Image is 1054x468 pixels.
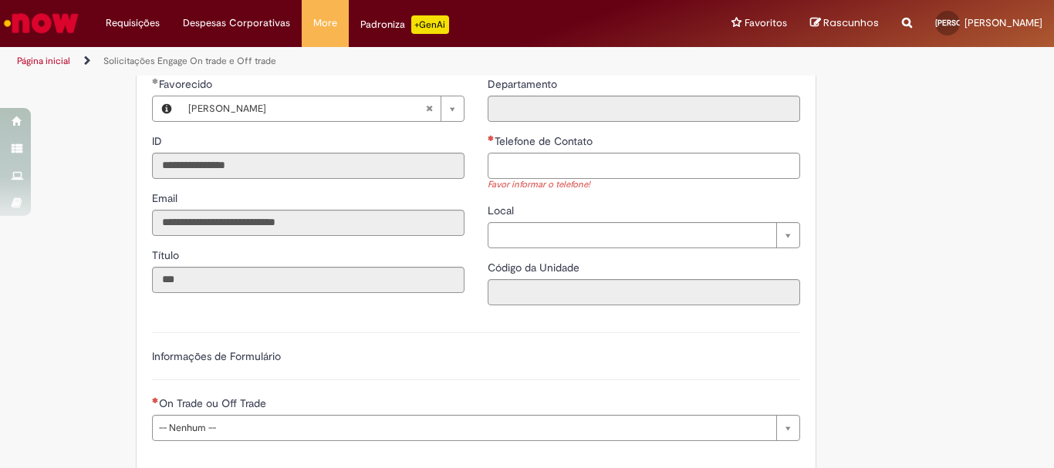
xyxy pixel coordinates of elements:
[2,8,81,39] img: ServiceNow
[153,96,181,121] button: Favorecido, Visualizar este registro Jos Oliveira
[152,397,159,403] span: Necessários
[488,261,583,274] span: Somente leitura - Código da Unidade
[313,15,337,31] span: More
[411,15,449,34] p: +GenAi
[360,15,449,34] div: Padroniza
[964,16,1042,29] span: [PERSON_NAME]
[159,396,269,410] span: On Trade ou Off Trade
[152,78,159,84] span: Obrigatório Preenchido
[17,55,70,67] a: Página inicial
[103,55,276,67] a: Solicitações Engage On trade e Off trade
[152,247,182,263] label: Somente leitura - Título
[12,47,691,76] ul: Trilhas de página
[495,134,596,148] span: Telefone de Contato
[183,15,290,31] span: Despesas Corporativas
[488,135,495,141] span: Necessários
[823,15,879,30] span: Rascunhos
[488,76,560,92] label: Somente leitura - Departamento
[488,96,800,122] input: Departamento
[181,96,464,121] a: [PERSON_NAME]Limpar campo Favorecido
[152,267,465,293] input: Título
[152,349,281,363] label: Informações de Formulário
[488,179,800,192] div: Favor informar o telefone!
[488,77,560,91] span: Somente leitura - Departamento
[488,260,583,275] label: Somente leitura - Código da Unidade
[152,190,181,206] label: Somente leitura - Email
[488,222,800,248] a: Limpar campo Local
[106,15,160,31] span: Requisições
[152,248,182,262] span: Somente leitura - Título
[152,153,465,179] input: ID
[152,134,165,148] span: Somente leitura - ID
[488,279,800,305] input: Código da Unidade
[488,153,800,179] input: Telefone de Contato
[152,210,465,236] input: Email
[810,16,879,31] a: Rascunhos
[935,18,995,28] span: [PERSON_NAME]
[152,133,165,149] label: Somente leitura - ID
[159,77,215,91] span: Necessários - Favorecido
[745,15,787,31] span: Favoritos
[417,96,441,121] abbr: Limpar campo Favorecido
[188,96,425,121] span: [PERSON_NAME]
[152,191,181,205] span: Somente leitura - Email
[159,416,769,440] span: -- Nenhum --
[488,204,517,217] span: Local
